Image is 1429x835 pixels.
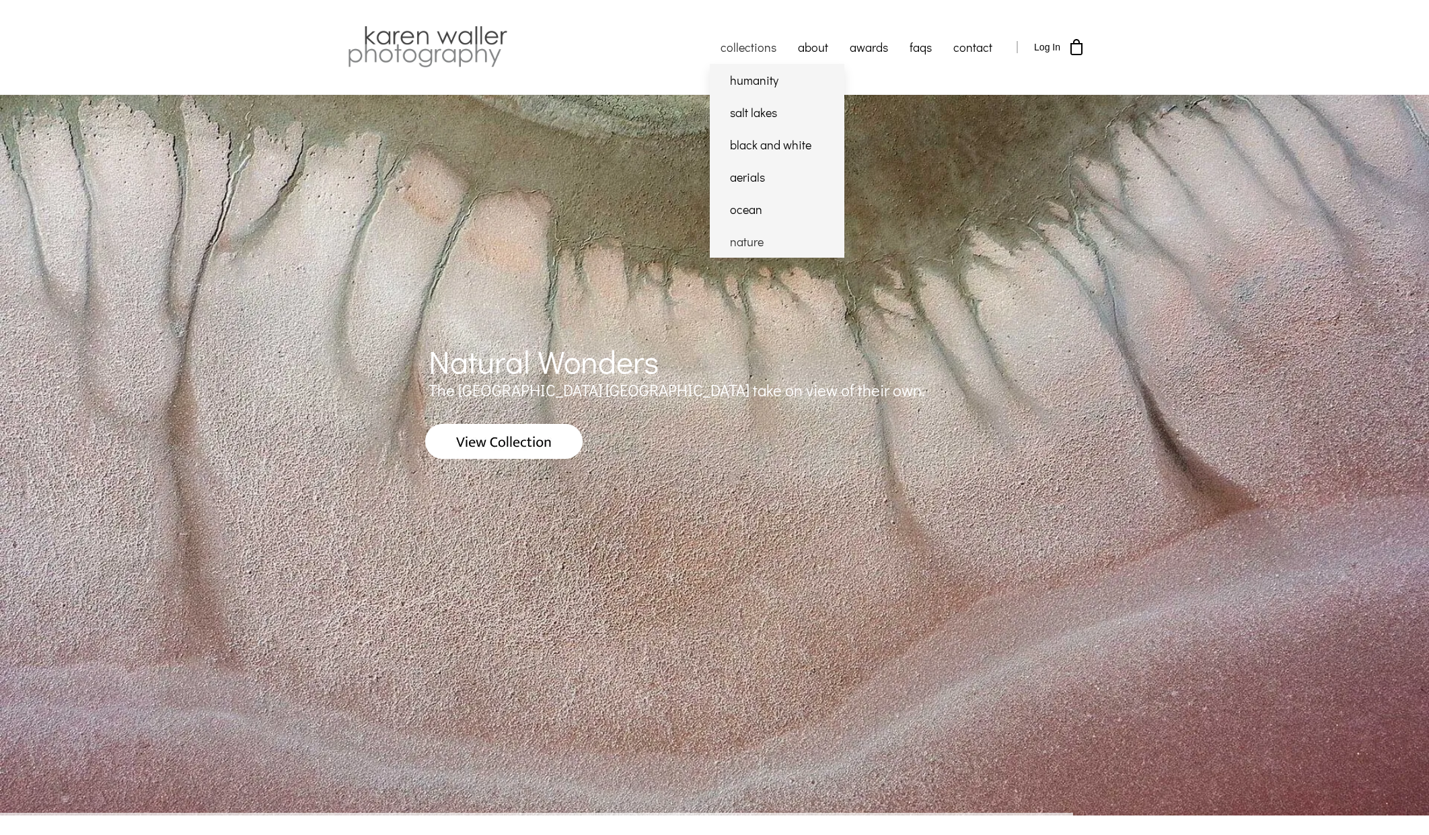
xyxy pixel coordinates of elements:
[429,379,925,400] span: The [GEOGRAPHIC_DATA] [GEOGRAPHIC_DATA] take on view of their own.
[943,30,1003,64] a: contact
[710,96,844,129] a: salt lakes
[710,161,844,193] a: aerials
[710,64,844,96] a: humanity
[429,340,659,382] span: Natural Wonders
[1034,42,1060,52] span: Log In
[839,30,899,64] a: awards
[710,129,844,161] a: black and white
[899,30,943,64] a: faqs
[425,424,583,459] img: View Collection
[710,193,844,225] a: ocean
[710,30,787,64] a: collections
[710,225,844,258] a: nature
[344,24,511,71] img: Karen Waller Photography
[787,30,839,64] a: about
